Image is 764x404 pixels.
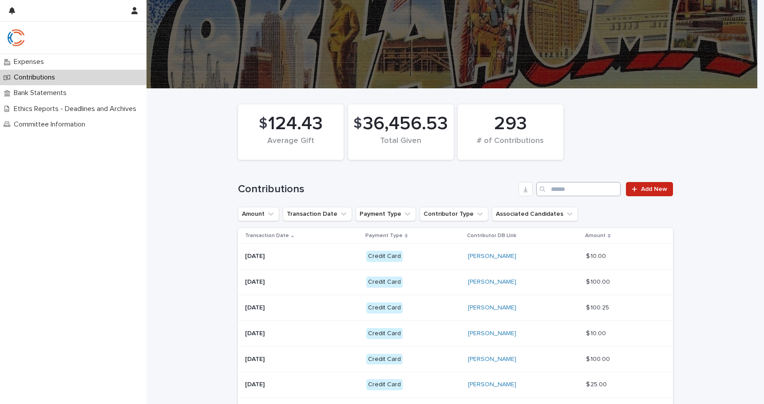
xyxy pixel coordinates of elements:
[245,304,360,312] p: [DATE]
[468,356,516,363] a: [PERSON_NAME]
[238,207,279,221] button: Amount
[586,379,609,388] p: $ 25.00
[245,231,289,241] p: Transaction Date
[585,231,606,241] p: Amount
[473,113,548,135] div: 293
[363,136,439,155] div: Total Given
[473,136,548,155] div: # of Contributions
[245,278,360,286] p: [DATE]
[641,186,667,192] span: Add New
[586,251,608,260] p: $ 10.00
[365,231,403,241] p: Payment Type
[536,182,621,196] input: Search
[366,328,403,339] div: Credit Card
[10,120,92,129] p: Committee Information
[468,278,516,286] a: [PERSON_NAME]
[238,269,673,295] tr: [DATE]Credit Card[PERSON_NAME] $ 100.00$ 100.00
[492,207,578,221] button: Associated Candidates
[467,231,516,241] p: Contributor DB LInk
[245,381,360,388] p: [DATE]
[356,207,416,221] button: Payment Type
[245,356,360,363] p: [DATE]
[353,115,362,132] span: $
[586,354,612,363] p: $ 100.00
[10,58,51,66] p: Expenses
[586,277,612,286] p: $ 100.00
[626,182,673,196] a: Add New
[366,354,403,365] div: Credit Card
[468,330,516,337] a: [PERSON_NAME]
[420,207,488,221] button: Contributor Type
[366,277,403,288] div: Credit Card
[366,302,403,313] div: Credit Card
[10,89,74,97] p: Bank Statements
[238,244,673,269] tr: [DATE]Credit Card[PERSON_NAME] $ 10.00$ 10.00
[259,115,267,132] span: $
[366,379,403,390] div: Credit Card
[238,346,673,372] tr: [DATE]Credit Card[PERSON_NAME] $ 100.00$ 100.00
[238,295,673,321] tr: [DATE]Credit Card[PERSON_NAME] $ 100.25$ 100.25
[253,136,329,155] div: Average Gift
[468,253,516,260] a: [PERSON_NAME]
[268,113,323,135] span: 124.43
[283,207,352,221] button: Transaction Date
[468,381,516,388] a: [PERSON_NAME]
[7,29,25,47] img: qJrBEDQOT26p5MY9181R
[10,73,62,82] p: Contributions
[238,183,515,196] h1: Contributions
[245,330,360,337] p: [DATE]
[468,304,516,312] a: [PERSON_NAME]
[245,253,360,260] p: [DATE]
[10,105,143,113] p: Ethics Reports - Deadlines and Archives
[586,302,611,312] p: $ 100.25
[366,251,403,262] div: Credit Card
[238,372,673,398] tr: [DATE]Credit Card[PERSON_NAME] $ 25.00$ 25.00
[238,321,673,346] tr: [DATE]Credit Card[PERSON_NAME] $ 10.00$ 10.00
[586,328,608,337] p: $ 10.00
[363,113,448,135] span: 36,456.53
